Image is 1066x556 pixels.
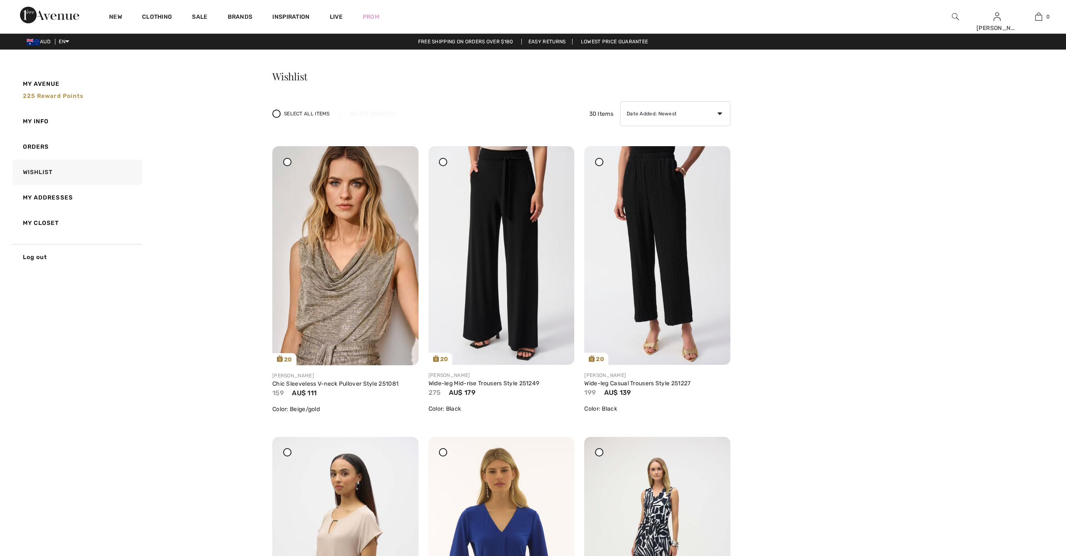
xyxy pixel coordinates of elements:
a: Live [330,12,343,21]
span: 159 [272,389,284,397]
a: Chic Sleeveless V-neck Pullover Style 251081 [272,380,399,387]
img: search the website [952,12,959,22]
span: Inspiration [272,13,309,22]
div: Color: Beige/gold [272,405,418,414]
img: joseph-ribkoff-tops-grey-silver_251081_1_2344_search.jpg [272,146,418,365]
h3: Wishlist [272,71,730,81]
a: Orders [11,134,142,160]
img: My Info [994,12,1001,22]
a: My Closet [11,210,142,236]
a: Wishlist [11,160,142,185]
a: Free shipping on orders over $180 [411,39,520,45]
a: Sign In [994,12,1001,20]
a: 0 [1018,12,1059,22]
img: My Bag [1035,12,1042,22]
div: [PERSON_NAME] [428,371,575,379]
a: 20 [272,146,418,365]
a: 20 [584,146,730,365]
div: [PERSON_NAME] [584,371,730,379]
span: EN [59,39,69,45]
a: Easy Returns [521,39,573,45]
span: AU$ 139 [604,389,631,396]
a: My Addresses [11,185,142,210]
span: 199 [584,389,596,396]
a: 20 [428,146,575,365]
img: Australian Dollar [27,39,40,45]
a: Lowest Price Guarantee [574,39,655,45]
span: Select All Items [284,110,330,117]
span: 275 [428,389,441,396]
a: Brands [228,13,253,22]
span: 225 Reward points [23,92,84,100]
span: 30 Items [589,110,613,118]
img: joseph-ribkoff-pants-black_251249_2_5ce6_search.jpg [428,146,575,365]
div: [PERSON_NAME] [272,372,418,379]
div: Color: Black [584,404,730,413]
a: Log out [11,244,142,270]
a: Sale [192,13,207,22]
img: joseph-ribkoff-pants-black_251227_2_4bb6_search.jpg [584,146,730,365]
span: AUD [27,39,54,45]
a: Prom [363,12,379,21]
a: My Info [11,109,142,134]
div: Delete Selected [340,110,406,117]
span: 0 [1046,13,1050,20]
span: AU$ 179 [449,389,476,396]
a: Wide-leg Mid-rise Trousers Style 251249 [428,380,540,387]
a: New [109,13,122,22]
span: AU$ 111 [292,389,316,397]
div: Color: Black [428,404,575,413]
a: Clothing [142,13,172,22]
a: Wide-leg Casual Trousers Style 251227 [584,380,690,387]
img: 1ère Avenue [20,7,79,23]
span: My Avenue [23,80,60,88]
div: [PERSON_NAME] [976,24,1017,32]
